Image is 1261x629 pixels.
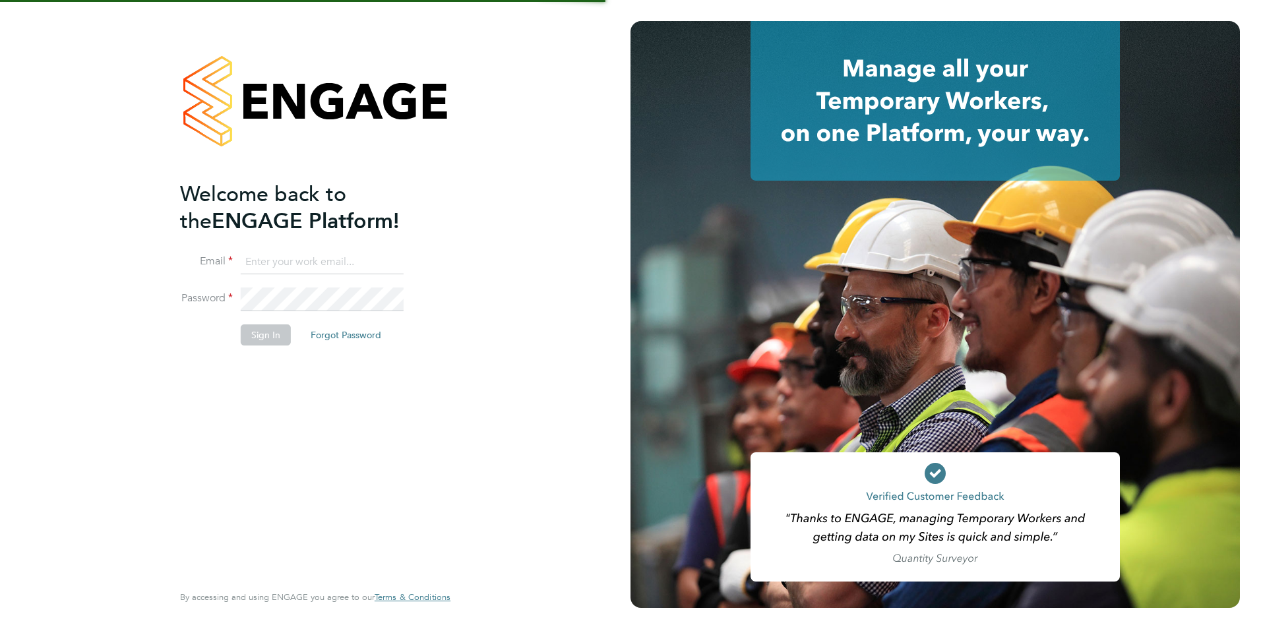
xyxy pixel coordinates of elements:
button: Sign In [241,324,291,345]
span: Welcome back to the [180,181,346,234]
label: Email [180,255,233,268]
span: By accessing and using ENGAGE you agree to our [180,591,450,603]
h2: ENGAGE Platform! [180,181,437,235]
a: Terms & Conditions [375,592,450,603]
label: Password [180,291,233,305]
button: Forgot Password [300,324,392,345]
input: Enter your work email... [241,251,404,274]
